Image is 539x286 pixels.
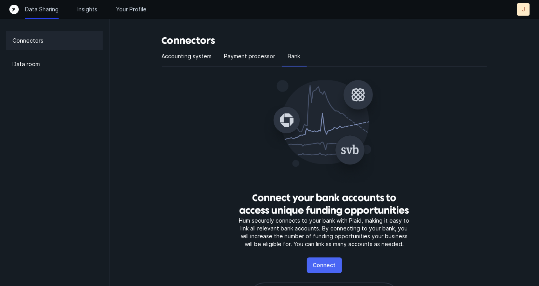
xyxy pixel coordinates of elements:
[6,55,103,74] a: Data room
[522,5,525,13] p: J
[162,52,212,61] p: Accounting system
[13,36,43,45] p: Connectors
[307,257,342,273] button: Connect
[237,192,412,217] h3: Connect your bank accounts to access unique funding opportunities
[517,3,530,16] button: J
[237,217,412,248] p: Hum securely connects to your bank with Plaid, making it easy to link all relevant bank accounts....
[162,34,487,47] h3: Connectors
[288,52,301,61] p: Bank
[13,59,40,69] p: Data room
[313,261,336,270] p: Connect
[224,52,276,61] p: Payment processor
[25,5,59,13] a: Data Sharing
[77,5,97,13] a: Insights
[262,73,387,185] img: Connect your bank accounts to access unique funding opportunities
[116,5,147,13] a: Your Profile
[6,31,103,50] a: Connectors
